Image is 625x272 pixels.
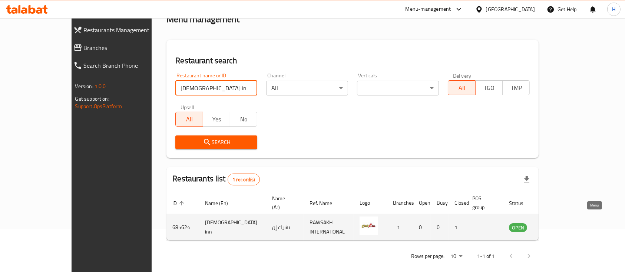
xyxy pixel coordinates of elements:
[472,194,494,212] span: POS group
[449,192,466,214] th: Closed
[475,80,503,95] button: TGO
[179,114,200,125] span: All
[166,13,239,25] h2: Menu management
[175,135,257,149] button: Search
[479,83,500,93] span: TGO
[75,81,93,91] span: Version:
[310,199,342,208] span: Ref. Name
[477,252,495,261] p: 1-1 of 1
[431,214,449,241] td: 0
[447,251,465,262] div: Rows per page:
[411,252,444,261] p: Rows per page:
[357,81,439,95] div: ​
[84,26,170,34] span: Restaurants Management
[506,83,527,93] span: TMP
[228,176,259,183] span: 1 record(s)
[230,112,257,127] button: No
[75,101,122,111] a: Support.OpsPlatform
[431,192,449,214] th: Busy
[354,192,387,214] th: Logo
[166,192,568,241] table: enhanced table
[360,216,378,235] img: Chick inn
[84,43,170,52] span: Branches
[406,5,451,14] div: Menu-management
[166,214,199,241] td: 685624
[266,214,304,241] td: تشيك إن
[612,5,615,13] span: H
[181,104,194,110] label: Upsell
[509,224,527,232] span: OPEN
[206,114,227,125] span: Yes
[453,73,472,78] label: Delivery
[413,192,431,214] th: Open
[84,61,170,70] span: Search Branch Phone
[67,39,176,57] a: Branches
[75,94,109,104] span: Get support on:
[448,80,475,95] button: All
[413,214,431,241] td: 0
[451,83,472,93] span: All
[387,192,413,214] th: Branches
[233,114,254,125] span: No
[172,173,259,185] h2: Restaurants list
[199,214,266,241] td: [DEMOGRAPHIC_DATA] inn
[228,174,260,185] div: Total records count
[175,81,257,95] input: Search for restaurant name or ID..
[304,214,354,241] td: RAWSAKH INTERNATIONAL
[518,171,536,188] div: Export file
[387,214,413,241] td: 1
[181,138,251,147] span: Search
[486,5,535,13] div: [GEOGRAPHIC_DATA]
[502,80,530,95] button: TMP
[272,194,295,212] span: Name (Ar)
[509,199,533,208] span: Status
[67,21,176,39] a: Restaurants Management
[175,112,203,127] button: All
[266,81,348,95] div: All
[205,199,238,208] span: Name (En)
[175,55,530,66] h2: Restaurant search
[95,81,106,91] span: 1.0.0
[203,112,230,127] button: Yes
[449,214,466,241] td: 1
[67,57,176,74] a: Search Branch Phone
[172,199,186,208] span: ID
